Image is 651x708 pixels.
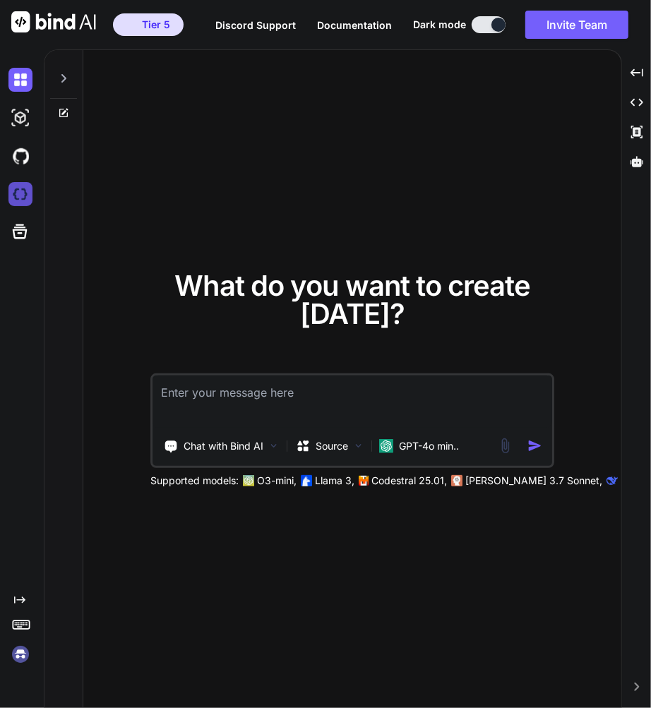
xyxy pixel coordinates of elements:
[8,68,32,92] img: darkChat
[215,18,296,32] button: Discord Support
[8,144,32,168] img: githubDark
[371,474,447,488] p: Codestral 25.01,
[413,18,466,32] span: Dark mode
[113,13,184,36] button: premiumTier 5
[607,475,618,486] img: claude
[174,268,530,331] span: What do you want to create [DATE]?
[8,106,32,130] img: darkAi-studio
[315,474,354,488] p: Llama 3,
[126,20,136,29] img: premium
[243,475,254,486] img: GPT-4
[317,18,392,32] button: Documentation
[525,11,628,39] button: Invite Team
[527,438,542,453] img: icon
[150,474,239,488] p: Supported models:
[11,11,96,32] img: Bind AI
[8,642,32,666] img: settings
[399,439,459,453] p: GPT-4o min..
[317,19,392,31] span: Documentation
[465,474,602,488] p: [PERSON_NAME] 3.7 Sonnet,
[268,440,280,452] img: Pick Tools
[8,182,32,206] img: cloudideIcon
[451,475,462,486] img: claude
[379,439,393,453] img: GPT-4o mini
[301,475,312,486] img: Llama2
[184,439,263,453] p: Chat with Bind AI
[352,440,364,452] img: Pick Models
[257,474,297,488] p: O3-mini,
[142,18,170,32] span: Tier 5
[359,476,369,486] img: Mistral-AI
[215,19,296,31] span: Discord Support
[316,439,348,453] p: Source
[497,438,513,454] img: attachment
